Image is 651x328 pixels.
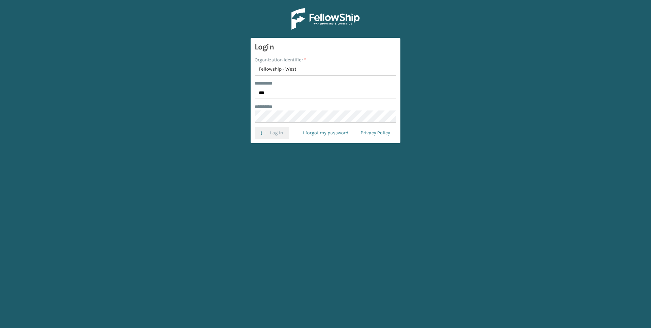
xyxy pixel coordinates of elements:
[291,8,360,30] img: Logo
[255,127,289,139] button: Log In
[255,42,396,52] h3: Login
[354,127,396,139] a: Privacy Policy
[297,127,354,139] a: I forgot my password
[255,56,306,63] label: Organization Identifier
